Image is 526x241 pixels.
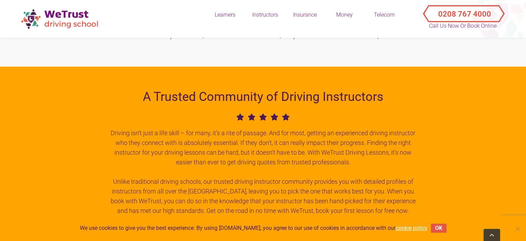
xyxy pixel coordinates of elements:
[426,3,500,17] button: Call Us Now or Book Online
[248,11,282,19] div: Instructors
[417,3,509,17] a: Call Us Now or Book Online 0208 767 4000
[287,11,322,19] div: Insurance
[17,6,104,32] img: wetrust-ds-logo.png
[431,224,446,233] button: OK
[514,225,521,232] span: No
[367,11,402,19] div: Telecom
[208,11,242,19] div: Learners
[108,87,418,106] h2: A Trusted Community of Driving Instructors
[428,22,498,30] p: Call Us Now or Book Online
[108,128,418,216] h5: Driving isn’t just a life skill – for many, it’s a rite of passage. And for most, getting an expe...
[396,225,427,231] a: cookie policy
[327,11,362,19] div: Money
[80,224,427,232] span: We use cookies to give you the best experience. By using [DOMAIN_NAME], you agree to our use of c...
